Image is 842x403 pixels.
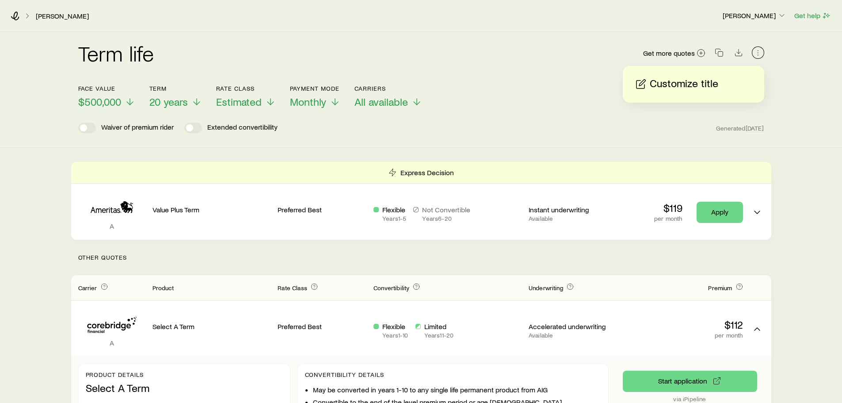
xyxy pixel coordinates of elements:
[529,322,617,331] p: Accelerated underwriting
[86,371,283,378] p: Product details
[654,202,682,214] p: $119
[152,205,271,214] p: Value Plus Term
[290,85,340,92] p: Payment Mode
[529,215,617,222] p: Available
[623,395,757,403] p: via iPipeline
[78,85,135,108] button: Face value$500,000
[424,322,454,331] p: Limited
[354,85,422,92] p: Carriers
[723,11,786,20] p: [PERSON_NAME]
[278,205,366,214] p: Preferred Best
[422,205,470,214] p: Not Convertible
[354,85,422,108] button: CarriersAll available
[216,85,276,108] button: Rate ClassEstimated
[716,124,764,132] span: Generated
[382,215,406,222] p: Years 1 - 5
[207,123,278,133] p: Extended convertibility
[278,322,366,331] p: Preferred Best
[71,240,771,275] p: Other Quotes
[86,382,283,394] p: Select A Term
[216,96,262,108] span: Estimated
[313,385,601,394] li: May be converted in years 1-10 to any single life permanent product from AIG
[633,77,754,92] button: Customize title
[35,12,89,20] a: [PERSON_NAME]
[794,11,831,21] button: Get help
[732,50,745,58] a: Download CSV
[152,322,271,331] p: Select A Term
[78,338,145,347] p: A
[290,85,340,108] button: Payment ModeMonthly
[643,48,706,58] a: Get more quotes
[149,85,202,108] button: Term20 years
[746,124,764,132] span: [DATE]
[101,123,174,133] p: Waiver of premium rider
[697,202,743,223] a: Apply
[382,322,408,331] p: Flexible
[216,85,276,92] p: Rate Class
[382,205,406,214] p: Flexible
[149,96,188,108] span: 20 years
[529,332,617,339] p: Available
[78,85,135,92] p: Face value
[373,284,409,292] span: Convertibility
[625,319,743,331] p: $112
[650,77,718,91] p: Customize title
[354,96,408,108] span: All available
[400,168,454,177] p: Express Decision
[708,284,732,292] span: Premium
[278,284,307,292] span: Rate Class
[78,42,154,64] h2: Term life
[529,284,563,292] span: Underwriting
[78,96,121,108] span: $500,000
[382,332,408,339] p: Years 1 - 10
[305,371,601,378] p: Convertibility Details
[424,332,454,339] p: Years 11 - 20
[529,205,617,214] p: Instant underwriting
[643,50,695,57] span: Get more quotes
[78,222,145,230] p: A
[78,284,97,292] span: Carrier
[625,332,743,339] p: per month
[71,162,771,240] div: Term quotes
[422,215,470,222] p: Years 6 - 20
[149,85,202,92] p: Term
[722,11,787,21] button: [PERSON_NAME]
[654,215,682,222] p: per month
[623,371,757,392] button: via iPipeline
[152,284,174,292] span: Product
[290,96,326,108] span: Monthly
